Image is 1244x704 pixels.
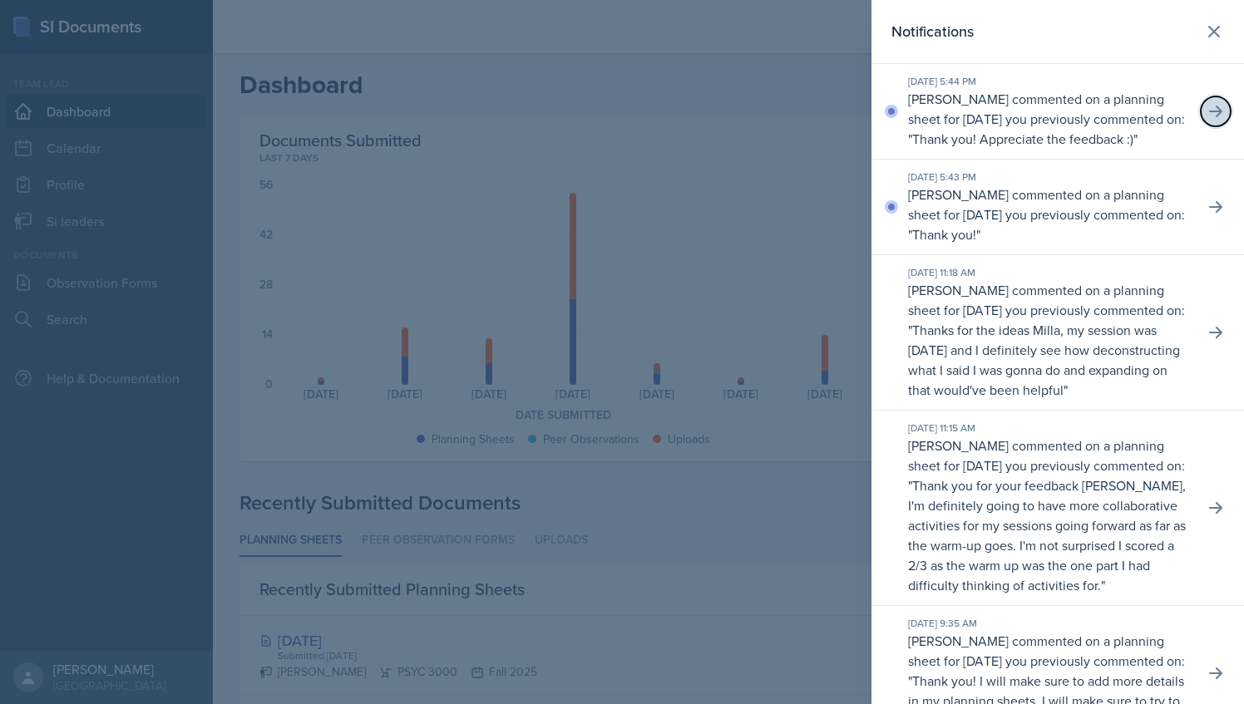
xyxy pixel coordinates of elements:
[908,74,1191,89] div: [DATE] 5:44 PM
[908,89,1191,149] p: [PERSON_NAME] commented on a planning sheet for [DATE] you previously commented on: " "
[908,265,1191,280] div: [DATE] 11:18 AM
[912,225,976,244] p: Thank you!
[908,321,1180,399] p: Thanks for the ideas Milla, my session was [DATE] and I definitely see how deconstructing what I ...
[912,130,1133,148] p: Thank you! Appreciate the feedback :)
[908,436,1191,595] p: [PERSON_NAME] commented on a planning sheet for [DATE] you previously commented on: " "
[908,421,1191,436] div: [DATE] 11:15 AM
[908,170,1191,185] div: [DATE] 5:43 PM
[908,476,1186,594] p: Thank you for your feedback [PERSON_NAME], I'm definitely going to have more collaborative activi...
[908,185,1191,244] p: [PERSON_NAME] commented on a planning sheet for [DATE] you previously commented on: " "
[908,616,1191,631] div: [DATE] 9:35 AM
[891,20,974,43] h2: Notifications
[908,280,1191,400] p: [PERSON_NAME] commented on a planning sheet for [DATE] you previously commented on: " "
